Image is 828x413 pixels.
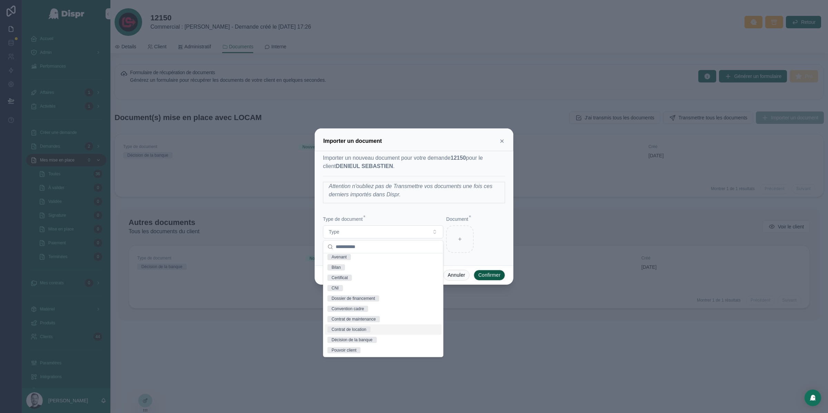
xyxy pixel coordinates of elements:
button: Select Button [323,225,443,238]
div: Décision de la banque [332,337,373,343]
div: Open Intercom Messenger [805,390,821,406]
div: Dossier de financement [332,295,375,302]
span: Type [329,228,339,235]
p: Importer un nouveau document pour votre demande pour le client . [323,154,505,170]
div: Suggestions [323,253,443,357]
p: Attention n'oubliez pas de Transmettre vos documents une fois ces derniers importés dans Dispr. [329,182,505,199]
div: Contrat de location [332,326,366,333]
strong: DENIEUL SEBASTIEN [336,163,393,169]
span: Document [446,216,468,222]
div: CNI [332,285,339,291]
button: Annuler [443,270,470,281]
div: Convention cadre [332,306,364,312]
h3: Importer un document [323,137,382,145]
div: Pouvoir client [332,347,356,353]
button: Confirmer [474,270,505,281]
div: Avenant [332,254,347,260]
strong: 12150 [451,155,466,161]
span: Type de document [323,216,363,222]
div: Contrat de maintenance [332,316,376,322]
div: Certificat [332,275,348,281]
div: Bilan [332,264,341,271]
